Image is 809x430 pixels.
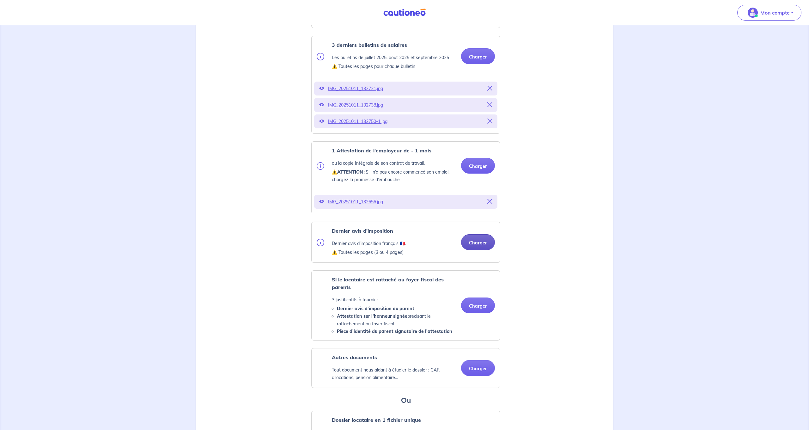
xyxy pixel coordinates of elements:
strong: 1 Attestation de l'employeur de - 1 mois [332,147,431,154]
button: Voir [319,101,324,109]
button: Charger [461,158,495,174]
div: categoryName: parental-tax-assessment, userCategory: cdi-without-trial [311,270,500,341]
p: ou la copie Intégrale de son contrat de travail. [332,159,456,167]
button: Supprimer [487,84,492,93]
img: illu_account_valid_menu.svg [748,8,758,18]
strong: Pièce d’identité du parent signataire de l'attestation [337,329,452,334]
p: IMG_20251011_132656.jpg [328,197,484,206]
button: Voir [319,84,324,93]
p: ⚠️ Toutes les pages (3 ou 4 pages) [332,249,406,256]
strong: Autres documents [332,354,377,360]
p: ⚠️ S'il n’a pas encore commencé son emploi, chargez la promesse d’embauche [332,168,456,183]
button: Supprimer [487,197,492,206]
li: précisant le rattachement au foyer fiscal [337,312,456,328]
strong: Dossier locataire en 1 fichier unique [332,417,421,423]
p: IMG_20251011_132721.jpg [328,84,484,93]
p: 3 justificatifs à fournir : [332,296,456,304]
button: Charger [461,298,495,313]
button: Voir [319,117,324,126]
button: Charger [461,360,495,376]
div: categoryName: pay-slip, userCategory: cdi-without-trial [311,36,500,134]
p: Tout document nous aidant à étudier le dossier : CAF, allocations, pension alimentaire... [332,366,456,381]
div: categoryName: employment-contract, userCategory: cdi-without-trial [311,141,500,214]
strong: Dernier avis d'imposition du parent [337,306,414,311]
strong: 3 derniers bulletins de salaires [332,42,407,48]
img: Cautioneo [381,9,428,16]
button: Supprimer [487,117,492,126]
p: Les bulletins de juillet 2025, août 2025 et septembre 2025 [332,54,449,61]
strong: ATTENTION : [337,169,366,175]
img: info.svg [317,239,324,246]
button: Supprimer [487,101,492,109]
button: Charger [461,234,495,250]
p: IMG_20251011_132750-1.jpg [328,117,484,126]
img: info.svg [317,53,324,60]
strong: Attestation sur l'honneur signée [337,313,407,319]
img: info.svg [317,162,324,170]
p: ⚠️ Toutes les pages pour chaque bulletin [332,63,449,70]
p: IMG_20251011_132738.jpg [328,101,484,109]
div: categoryName: other, userCategory: cdi-without-trial [311,348,500,388]
button: Charger [461,48,495,64]
h3: Ou [311,396,500,406]
button: illu_account_valid_menu.svgMon compte [737,5,801,21]
div: categoryName: tax-assessment, userCategory: cdi-without-trial [311,222,500,263]
strong: Si le locataire est rattaché au foyer fiscal des parents [332,276,444,290]
p: Dernier avis d'imposition français 🇫🇷. [332,240,406,247]
strong: Dernier avis d'imposition [332,228,393,234]
p: Mon compte [760,9,790,16]
button: Voir [319,197,324,206]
